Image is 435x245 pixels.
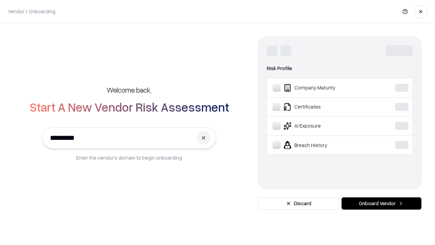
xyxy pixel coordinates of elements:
div: Risk Profile [267,64,413,72]
div: Certificates [273,103,374,111]
div: AI Exposure [273,122,374,130]
button: Onboard Vendor [342,197,421,210]
p: Enter the vendor’s domain to begin onboarding [76,154,182,161]
h2: Start A New Vendor Risk Assessment [30,100,229,114]
p: Vendor / Onboarding [8,8,55,15]
div: Breach History [273,141,374,149]
button: Discard [258,197,339,210]
h5: Welcome back, [107,85,152,95]
div: Company Maturity [273,84,374,92]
